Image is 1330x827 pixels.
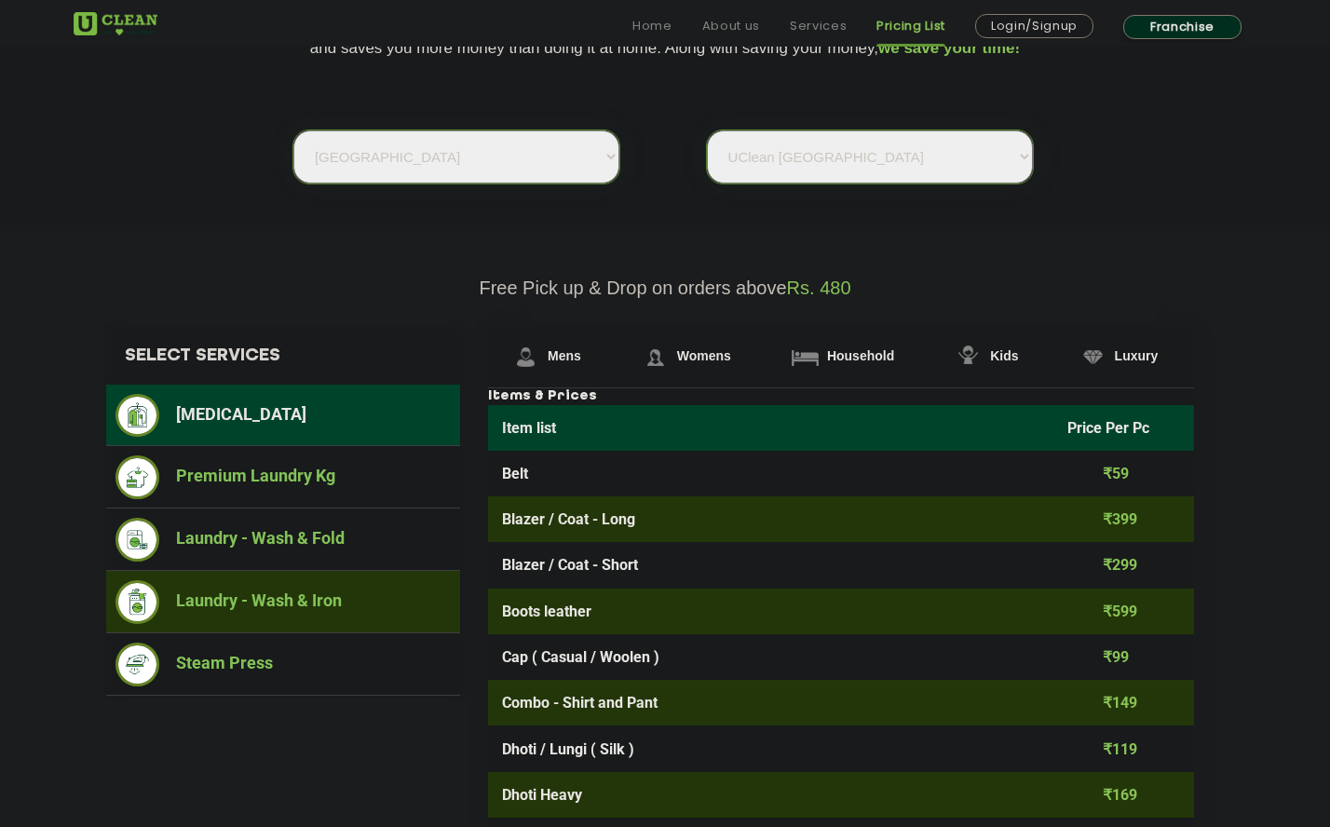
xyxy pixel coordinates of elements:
td: ₹299 [1053,542,1195,588]
th: Price Per Pc [1053,405,1195,451]
h3: Items & Prices [488,388,1194,405]
img: Laundry - Wash & Fold [115,518,159,562]
a: About us [702,15,760,37]
a: Pricing List [876,15,945,37]
td: Belt [488,451,1053,496]
img: Kids [952,341,984,373]
img: Dry Cleaning [115,394,159,437]
span: we save your time! [878,39,1020,57]
img: Laundry - Wash & Iron [115,580,159,624]
td: ₹399 [1053,496,1195,542]
td: ₹99 [1053,634,1195,680]
a: Services [790,15,847,37]
li: Laundry - Wash & Iron [115,580,451,624]
span: Rs. 480 [787,278,851,298]
td: Blazer / Coat - Long [488,496,1053,542]
img: Premium Laundry Kg [115,455,159,499]
td: Boots leather [488,589,1053,634]
td: Cap ( Casual / Woolen ) [488,634,1053,680]
img: Steam Press [115,643,159,686]
a: Login/Signup [975,14,1093,38]
td: Blazer / Coat - Short [488,542,1053,588]
td: Dhoti Heavy [488,772,1053,818]
li: [MEDICAL_DATA] [115,394,451,437]
td: ₹599 [1053,589,1195,634]
a: Home [632,15,672,37]
td: ₹149 [1053,680,1195,725]
td: Combo - Shirt and Pant [488,680,1053,725]
td: ₹119 [1053,725,1195,771]
li: Premium Laundry Kg [115,455,451,499]
img: UClean Laundry and Dry Cleaning [74,12,157,35]
a: Franchise [1123,15,1242,39]
span: Womens [677,348,731,363]
td: ₹59 [1053,451,1195,496]
span: Household [827,348,894,363]
th: Item list [488,405,1053,451]
li: Laundry - Wash & Fold [115,518,451,562]
td: ₹169 [1053,772,1195,818]
span: Mens [548,348,581,363]
h4: Select Services [106,327,460,385]
img: Luxury [1077,341,1109,373]
p: Free Pick up & Drop on orders above [74,278,1256,299]
span: Luxury [1115,348,1159,363]
img: Womens [639,341,672,373]
li: Steam Press [115,643,451,686]
img: Mens [509,341,542,373]
span: Kids [990,348,1018,363]
td: Dhoti / Lungi ( Silk ) [488,725,1053,771]
img: Household [789,341,821,373]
